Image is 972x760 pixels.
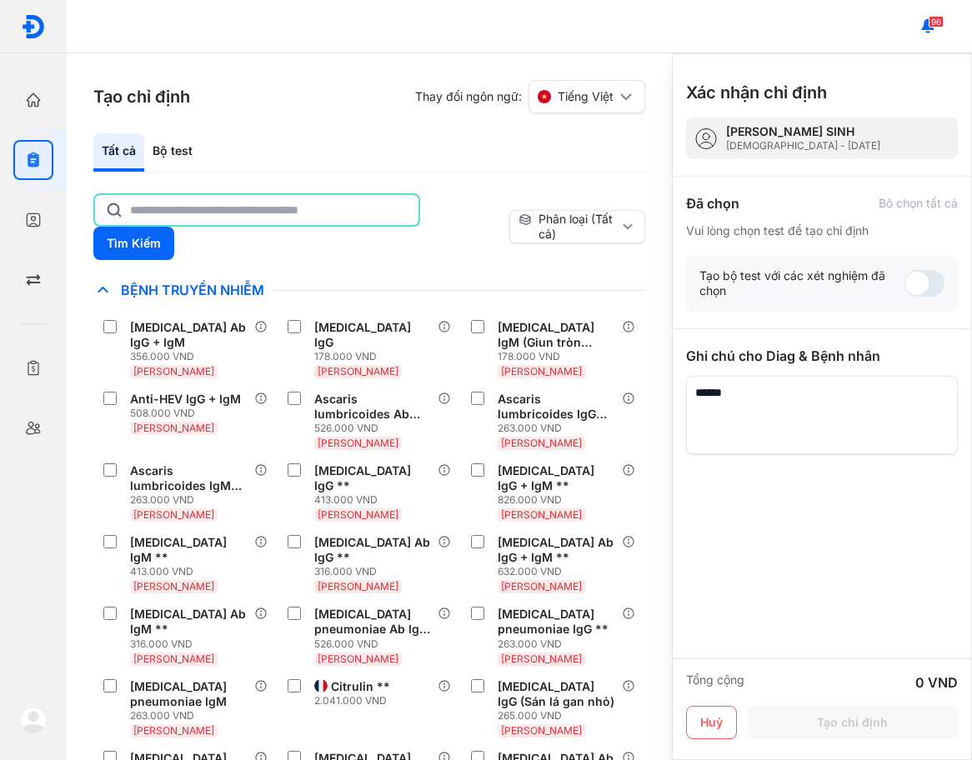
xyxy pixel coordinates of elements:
[879,196,958,211] div: Bỏ chọn tất cả
[133,365,214,377] span: [PERSON_NAME]
[498,709,622,722] div: 265.000 VND
[93,227,174,260] button: Tìm Kiếm
[130,350,254,363] div: 356.000 VND
[726,139,880,152] div: [DEMOGRAPHIC_DATA] - [DATE]
[498,493,622,507] div: 826.000 VND
[314,565,438,578] div: 316.000 VND
[501,724,582,737] span: [PERSON_NAME]
[686,81,827,104] h3: Xác nhận chỉ định
[314,493,438,507] div: 413.000 VND
[21,14,46,39] img: logo
[314,392,432,422] div: Ascaris lumbricoides Ab IgG + IgM
[314,535,432,565] div: [MEDICAL_DATA] Ab IgG **
[130,709,254,722] div: 263.000 VND
[929,16,944,27] span: 96
[130,607,248,637] div: [MEDICAL_DATA] Ab IgM **
[130,565,254,578] div: 413.000 VND
[314,422,438,435] div: 526.000 VND
[113,282,273,298] span: Bệnh Truyền Nhiễm
[130,320,248,350] div: [MEDICAL_DATA] Ab IgG + IgM
[498,463,615,493] div: [MEDICAL_DATA] IgG + IgM **
[498,392,615,422] div: Ascaris lumbricoides IgG (Giun đũa)
[498,607,615,637] div: [MEDICAL_DATA] pneumoniae IgG **
[133,580,214,592] span: [PERSON_NAME]
[318,508,398,521] span: [PERSON_NAME]
[20,707,47,733] img: logo
[318,365,398,377] span: [PERSON_NAME]
[314,637,438,651] div: 526.000 VND
[133,508,214,521] span: [PERSON_NAME]
[747,706,958,739] button: Tạo chỉ định
[318,580,398,592] span: [PERSON_NAME]
[130,679,248,709] div: [MEDICAL_DATA] pneumoniae IgM
[133,724,214,737] span: [PERSON_NAME]
[314,350,438,363] div: 178.000 VND
[130,392,241,407] div: Anti-HEV IgG + IgM
[130,637,254,651] div: 316.000 VND
[331,679,390,694] div: Citrulin **
[686,193,739,213] div: Đã chọn
[686,672,744,692] div: Tổng cộng
[498,535,615,565] div: [MEDICAL_DATA] Ab IgG + IgM **
[498,422,622,435] div: 263.000 VND
[501,652,582,665] span: [PERSON_NAME]
[686,346,958,366] div: Ghi chú cho Diag & Bệnh nhân
[314,607,432,637] div: [MEDICAL_DATA] pneumoniae Ab IgG + IgM **
[314,320,432,350] div: [MEDICAL_DATA] IgG
[93,85,190,108] h3: Tạo chỉ định
[498,679,615,709] div: [MEDICAL_DATA] IgG (Sán lá gan nhỏ)
[133,652,214,665] span: [PERSON_NAME]
[498,565,622,578] div: 632.000 VND
[686,223,958,238] div: Vui lòng chọn test để tạo chỉ định
[915,672,958,692] div: 0 VND
[130,535,248,565] div: [MEDICAL_DATA] IgM **
[130,463,248,493] div: Ascaris lumbricoides IgM (Giun đũa)
[130,493,254,507] div: 263.000 VND
[415,80,645,113] div: Thay đổi ngôn ngữ:
[314,694,397,707] div: 2.041.000 VND
[130,407,248,420] div: 508.000 VND
[314,463,432,493] div: [MEDICAL_DATA] IgG **
[318,437,398,449] span: [PERSON_NAME]
[501,437,582,449] span: [PERSON_NAME]
[501,508,582,521] span: [PERSON_NAME]
[498,637,622,651] div: 263.000 VND
[699,268,904,298] div: Tạo bộ test với các xét nghiệm đã chọn
[519,212,619,242] div: Phân loại (Tất cả)
[498,350,622,363] div: 178.000 VND
[144,133,201,172] div: Bộ test
[501,580,582,592] span: [PERSON_NAME]
[498,320,615,350] div: [MEDICAL_DATA] IgM (Giun tròn chuột)
[318,652,398,665] span: [PERSON_NAME]
[133,422,214,434] span: [PERSON_NAME]
[501,365,582,377] span: [PERSON_NAME]
[686,706,737,739] button: Huỷ
[726,124,880,139] div: [PERSON_NAME] SINH
[93,133,144,172] div: Tất cả
[558,89,614,104] span: Tiếng Việt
